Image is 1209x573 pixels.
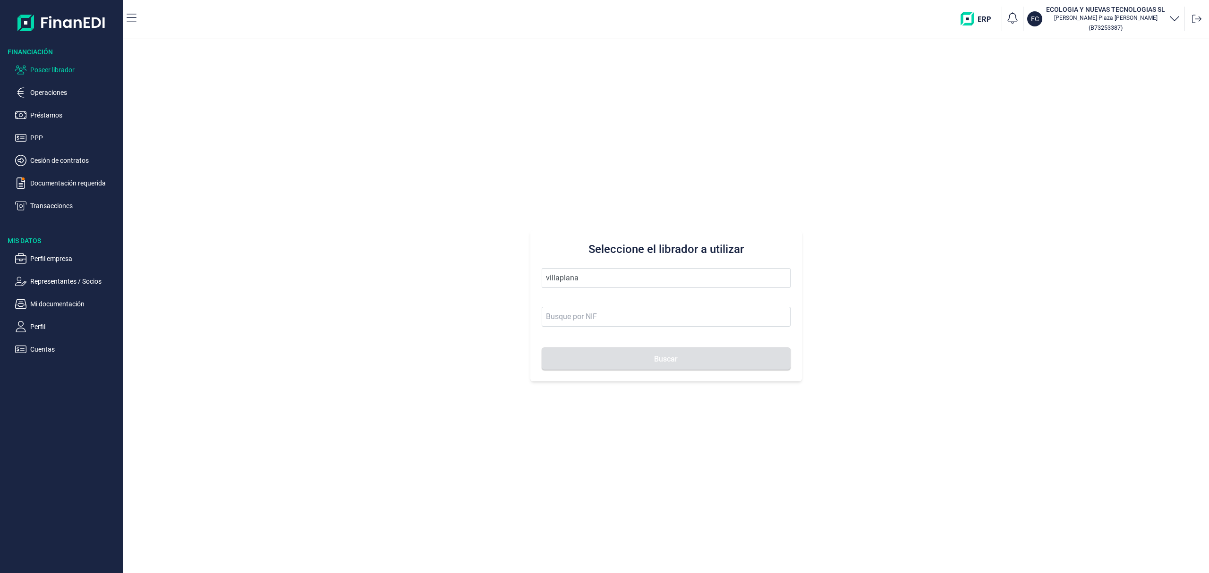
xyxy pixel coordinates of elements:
span: Buscar [654,355,678,362]
h3: Seleccione el librador a utilizar [542,242,791,257]
p: Cesión de contratos [30,155,119,166]
img: Logo de aplicación [17,8,106,38]
button: PPP [15,132,119,143]
p: Transacciones [30,200,119,211]
button: Perfil [15,321,119,332]
button: Cuentas [15,344,119,355]
button: Operaciones [15,87,119,98]
button: Cesión de contratos [15,155,119,166]
p: Poseer librador [30,64,119,76]
p: Mi documentación [30,298,119,310]
p: Cuentas [30,344,119,355]
small: Copiar cif [1089,24,1123,31]
button: Documentación requerida [15,177,119,189]
button: Préstamos [15,110,119,121]
p: Documentación requerida [30,177,119,189]
p: Perfil [30,321,119,332]
button: Poseer librador [15,64,119,76]
button: ECECOLOGIA Y NUEVAS TECNOLOGIAS SL[PERSON_NAME] Plaza [PERSON_NAME](B73253387) [1027,5,1180,33]
p: PPP [30,132,119,143]
p: Préstamos [30,110,119,121]
button: Representantes / Socios [15,276,119,287]
p: EC [1031,14,1039,24]
h3: ECOLOGIA Y NUEVAS TECNOLOGIAS SL [1046,5,1165,14]
input: Busque por NIF [542,307,791,327]
p: [PERSON_NAME] Plaza [PERSON_NAME] [1046,14,1165,22]
button: Transacciones [15,200,119,211]
p: Representantes / Socios [30,276,119,287]
button: Mi documentación [15,298,119,310]
img: erp [961,12,998,25]
p: Operaciones [30,87,119,98]
input: Seleccione la razón social [542,268,791,288]
button: Perfil empresa [15,253,119,264]
p: Perfil empresa [30,253,119,264]
button: Buscar [542,347,791,370]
